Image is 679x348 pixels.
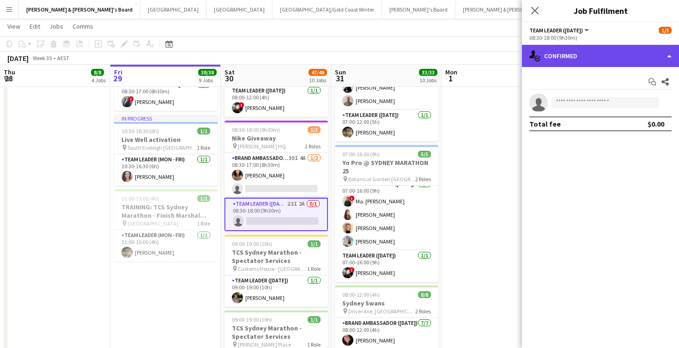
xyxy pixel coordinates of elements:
div: AEST [57,55,69,61]
app-card-role: Team Leader ([DATE])1/108:00-12:00 (4h)![PERSON_NAME] [224,85,328,117]
a: View [4,20,24,32]
span: 8/8 [91,69,104,76]
span: Edit [30,22,40,31]
div: In progress [114,115,218,122]
span: Botanical Garden [GEOGRAPHIC_DATA] [348,176,415,183]
app-card-role: Team Leader ([DATE])1/109:00-19:00 (10h)[PERSON_NAME] [224,275,328,307]
span: View [7,22,20,31]
button: [PERSON_NAME] & [PERSON_NAME]'s Board [19,0,140,18]
span: 1/3 [659,27,672,34]
h3: TRAINING: TCS Sydney Marathon - Finish Marshal Crew [114,203,218,220]
span: Comms [73,22,93,31]
app-job-card: 09:00-19:00 (10h)1/1TCS Sydney Marathon - Spectator Services Customs House - [GEOGRAPHIC_DATA]1 R... [224,235,328,307]
a: Jobs [46,20,67,32]
div: [DATE] [7,54,29,63]
span: 33/33 [419,69,437,76]
app-job-card: In progress10:30-16:30 (6h)1/1Live Well activation South Eveleigh [GEOGRAPHIC_DATA]1 RoleTeam Lea... [114,115,218,186]
h3: TCS Sydney Marathon - Spectator Services [224,324,328,341]
div: 10 Jobs [419,77,437,84]
span: 1 [444,73,457,84]
span: ! [128,96,134,102]
span: 1 Role [197,220,210,227]
app-card-role: Team Leader (Mon - Fri)1/111:00-15:00 (4h)[PERSON_NAME] [114,230,218,262]
span: 2 Roles [415,176,431,183]
span: ! [349,195,355,201]
span: South Eveleigh [GEOGRAPHIC_DATA] [127,144,197,151]
span: 11:00-15:00 (4h) [121,195,159,202]
app-card-role: Team Leader (Mon - Fri)1/110:30-16:30 (6h)[PERSON_NAME] [114,154,218,186]
span: 1/1 [197,128,210,134]
span: Week 35 [30,55,54,61]
span: 30 [223,73,235,84]
app-job-card: 11:00-15:00 (4h)1/1TRAINING: TCS Sydney Marathon - Finish Marshal Crew [GEOGRAPHIC_DATA]1 RoleTea... [114,189,218,262]
span: Fri [114,68,122,76]
app-card-role: Team Leader ([DATE])1/107:00-16:00 (9h)![PERSON_NAME] [335,250,438,282]
span: 08:30-18:00 (9h30m) [232,126,280,133]
span: 1/1 [308,240,321,247]
span: ! [349,267,355,273]
div: Total fee [529,119,561,128]
span: 2 Roles [415,308,431,315]
span: 38/38 [198,69,217,76]
h3: TCS Sydney Marathon - Spectator Services [224,248,328,265]
span: Team Leader (Saturday) [529,27,583,34]
span: [PERSON_NAME] Place [238,341,291,348]
h3: Nike Giveaway [224,134,328,142]
h3: Job Fulfilment [522,5,679,17]
button: [GEOGRAPHIC_DATA] [206,0,273,18]
span: 1/1 [308,316,321,323]
div: 9 Jobs [199,77,216,84]
a: Comms [69,20,97,32]
span: Mon [445,68,457,76]
h3: Yo Pro @ SYDNEY MARATHON 25 [335,159,438,175]
app-card-role: Team Leader ([DATE])1/107:00-12:00 (5h)[PERSON_NAME] [335,110,438,141]
span: Sun [335,68,346,76]
span: 1 Role [307,341,321,348]
a: Edit [26,20,44,32]
span: 07:00-16:00 (9h) [342,151,380,158]
span: Thu [4,68,15,76]
span: 10:30-16:30 (6h) [121,128,159,134]
span: 08:00-12:00 (4h) [342,291,380,298]
button: [GEOGRAPHIC_DATA]/Gold Coast Winter [273,0,382,18]
app-card-role: Brand Ambassador ([PERSON_NAME])1/108:30-17:00 (8h30m)![PERSON_NAME] [114,79,218,111]
app-job-card: 08:30-18:00 (9h30m)1/3Nike Giveaway [PERSON_NAME] HQ2 RolesBrand Ambassador ([PERSON_NAME])39I4A1... [224,121,328,231]
app-job-card: 07:00-16:00 (9h)5/5Yo Pro @ SYDNEY MARATHON 25 Botanical Garden [GEOGRAPHIC_DATA]2 RolesBrand Amb... [335,145,438,282]
span: 1 Role [197,144,210,151]
div: 4 Jobs [91,77,106,84]
app-card-role: Brand Ambassador ([PERSON_NAME])39I4A1/208:30-17:00 (8h30m)[PERSON_NAME] [224,153,328,198]
span: 8/8 [418,291,431,298]
span: [GEOGRAPHIC_DATA] [127,220,178,227]
button: [GEOGRAPHIC_DATA] [140,0,206,18]
div: 08:30-18:00 (9h30m) [529,34,672,41]
button: [PERSON_NAME] & [PERSON_NAME]'s Board [455,0,573,18]
span: Customs House - [GEOGRAPHIC_DATA] [238,265,307,272]
span: 1 Role [307,265,321,272]
span: 28 [2,73,15,84]
span: 29 [113,73,122,84]
span: 31 [333,73,346,84]
span: 47/49 [309,69,327,76]
button: [PERSON_NAME]'s Board [382,0,455,18]
div: 10 Jobs [309,77,327,84]
span: ! [239,102,244,108]
span: Jobs [49,22,63,31]
span: 5/5 [418,151,431,158]
app-card-role: Team Leader ([DATE])23I2A0/108:30-18:00 (9h30m) [224,198,328,231]
div: Confirmed [522,45,679,67]
span: 09:00-19:00 (10h) [232,316,272,323]
div: $0.00 [648,119,664,128]
span: 09:00-19:00 (10h) [232,240,272,247]
h3: Sydney Swans [335,299,438,307]
h3: Live Well activation [114,135,218,144]
app-card-role: Brand Ambassador ([DATE])4/407:00-16:00 (9h)!Ma. [PERSON_NAME][PERSON_NAME][PERSON_NAME][PERSON_N... [335,179,438,250]
button: Team Leader ([DATE]) [529,27,590,34]
span: Sat [224,68,235,76]
span: Driver Ave, [GEOGRAPHIC_DATA] [348,308,415,315]
span: [PERSON_NAME] HQ [238,143,286,150]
